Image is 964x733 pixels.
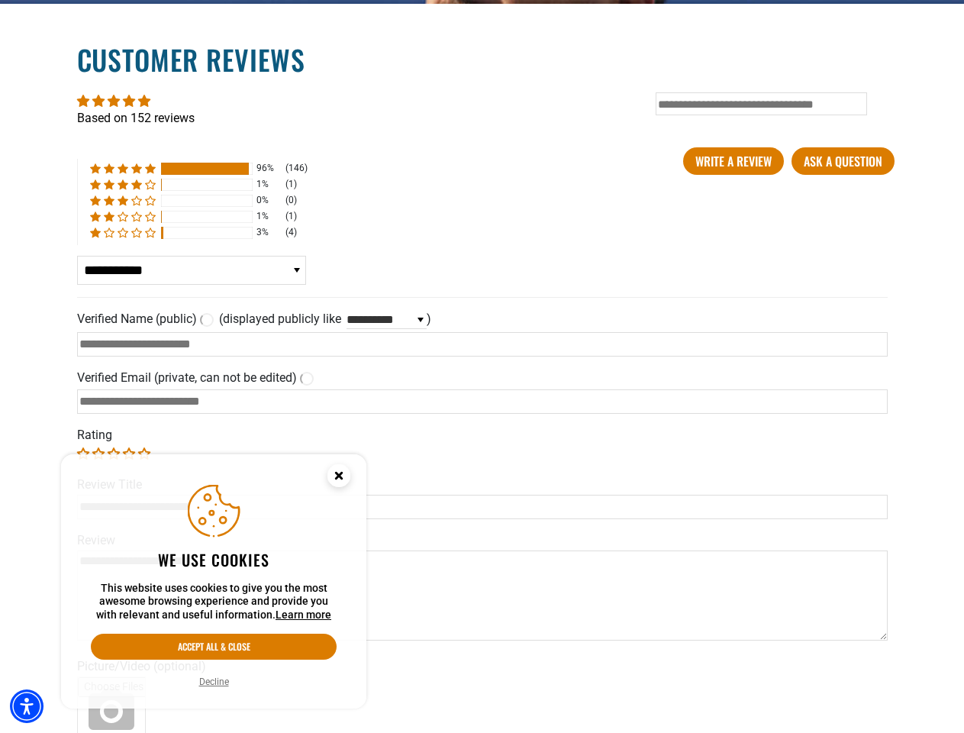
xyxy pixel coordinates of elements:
[92,447,108,460] a: 2 stars
[276,609,331,621] a: Learn more
[683,147,784,175] a: Write A Review
[219,312,431,326] span: ( )
[195,674,234,689] button: Decline
[61,454,366,709] aside: Cookie Consent
[256,226,281,239] div: 3%
[77,660,888,673] label: Picture/Video (optional)
[77,429,888,463] div: Rating
[77,447,92,460] a: 1 star
[90,162,156,175] div: 96% (146) reviews with 5 star rating
[138,447,150,460] a: 5 stars
[91,550,337,570] h2: We use cookies
[90,226,156,239] div: 3% (4) reviews with 1 star rating
[77,256,306,285] select: Sort dropdown
[77,495,888,519] input: Review Title
[77,92,888,110] div: Average rating is 4.87 stars
[285,210,297,223] div: (1)
[77,332,888,357] input: Name
[77,429,888,441] label: Rating
[10,689,44,723] div: Accessibility Menu
[256,178,281,191] div: 1%
[656,92,867,115] input: Type in keyword and press enter...
[90,178,156,191] div: 1% (1) reviews with 4 star rating
[77,40,888,79] h2: Customer Reviews
[285,226,297,239] div: (4)
[77,313,214,327] label: Verified Name (public)
[77,372,888,386] label: Verified Email (private, can not be edited)
[285,178,297,191] div: (1)
[90,210,156,223] div: 1% (1) reviews with 2 star rating
[256,210,281,223] div: 1%
[792,147,895,175] a: Ask a question
[123,447,138,460] a: 4 stars
[108,447,123,460] a: 3 stars
[77,111,195,125] a: Based on 152 reviews
[77,389,888,414] input: Email
[77,551,888,641] textarea: Review
[223,313,341,325] label: displayed publicly like
[285,162,308,175] div: (146)
[91,582,337,622] p: This website uses cookies to give you the most awesome browsing experience and provide you with r...
[91,634,337,660] button: Accept all & close
[256,162,281,175] div: 96%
